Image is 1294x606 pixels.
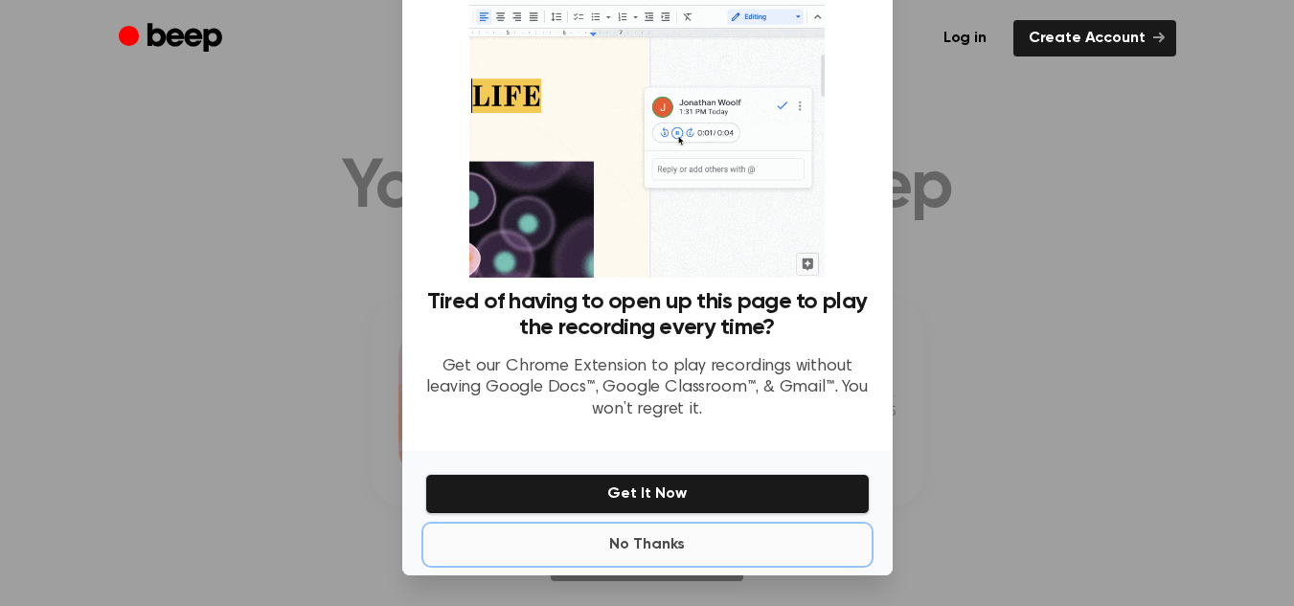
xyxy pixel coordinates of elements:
[425,526,870,564] button: No Thanks
[425,356,870,421] p: Get our Chrome Extension to play recordings without leaving Google Docs™, Google Classroom™, & Gm...
[119,20,227,57] a: Beep
[1013,20,1176,56] a: Create Account
[928,20,1002,56] a: Log in
[425,474,870,514] button: Get It Now
[425,289,870,341] h3: Tired of having to open up this page to play the recording every time?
